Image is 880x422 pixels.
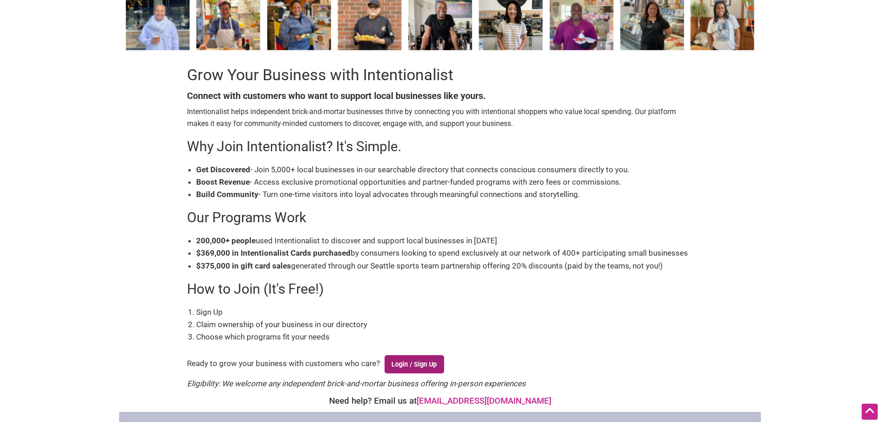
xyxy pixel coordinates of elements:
[196,190,258,199] b: Build Community
[385,355,444,373] a: Login / Sign Up
[196,248,351,258] b: $369,000 in Intentionalist Cards purchased
[196,261,291,270] b: $375,000 in gift card sales
[124,395,756,407] div: Need help? Email us at
[187,280,693,299] h2: How to Join (It's Free!)
[196,165,250,174] b: Get Discovered
[196,260,693,272] li: generated through our Seattle sports team partnership offering 20% discounts (paid by the teams, ...
[196,318,693,331] li: Claim ownership of your business in our directory
[196,331,693,343] li: Choose which programs fit your needs
[196,176,693,188] li: - Access exclusive promotional opportunities and partner-funded programs with zero fees or commis...
[196,247,693,259] li: by consumers looking to spend exclusively at our network of 400+ participating small businesses
[187,351,693,378] div: Ready to grow your business with customers who care?
[196,236,256,245] b: 200,000+ people
[187,90,486,101] b: Connect with customers who want to support local businesses like yours.
[862,404,878,420] div: Scroll Back to Top
[187,379,526,388] em: Eligibility: We welcome any independent brick-and-mortar business offering in-person experiences
[196,235,693,247] li: used Intentionalist to discover and support local businesses in [DATE]
[187,208,693,227] h2: Our Programs Work
[417,396,551,406] a: [EMAIL_ADDRESS][DOMAIN_NAME]
[196,177,250,186] b: Boost Revenue
[196,188,693,201] li: - Turn one-time visitors into loyal advocates through meaningful connections and storytelling.
[196,306,693,318] li: Sign Up
[187,64,693,86] h1: Grow Your Business with Intentionalist
[187,106,693,129] p: Intentionalist helps independent brick-and-mortar businesses thrive by connecting you with intent...
[187,137,693,156] h2: Why Join Intentionalist? It's Simple.
[196,164,693,176] li: - Join 5,000+ local businesses in our searchable directory that connects conscious consumers dire...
